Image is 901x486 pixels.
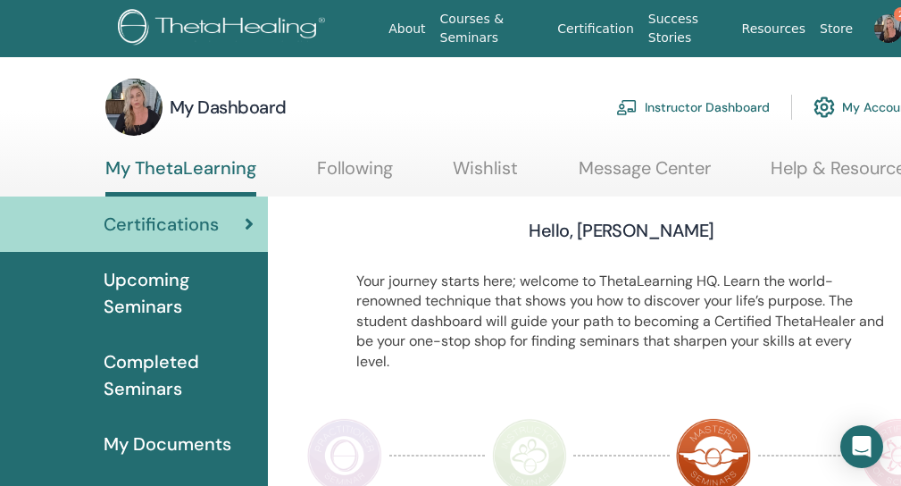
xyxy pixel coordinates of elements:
[105,157,256,197] a: My ThetaLearning
[840,425,883,468] div: Open Intercom Messenger
[118,9,331,49] img: logo.png
[105,79,163,136] img: default.jpg
[433,3,551,54] a: Courses & Seminars
[529,218,713,243] h3: Hello, [PERSON_NAME]
[170,95,287,120] h3: My Dashboard
[104,211,219,238] span: Certifications
[616,88,770,127] a: Instructor Dashboard
[813,13,860,46] a: Store
[317,157,393,192] a: Following
[104,266,254,320] span: Upcoming Seminars
[579,157,711,192] a: Message Center
[381,13,432,46] a: About
[641,3,735,54] a: Success Stories
[104,431,231,457] span: My Documents
[453,157,518,192] a: Wishlist
[616,99,638,115] img: chalkboard-teacher.svg
[104,348,254,402] span: Completed Seminars
[813,92,835,122] img: cog.svg
[356,272,888,372] p: Your journey starts here; welcome to ThetaLearning HQ. Learn the world-renowned technique that sh...
[735,13,813,46] a: Resources
[550,13,640,46] a: Certification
